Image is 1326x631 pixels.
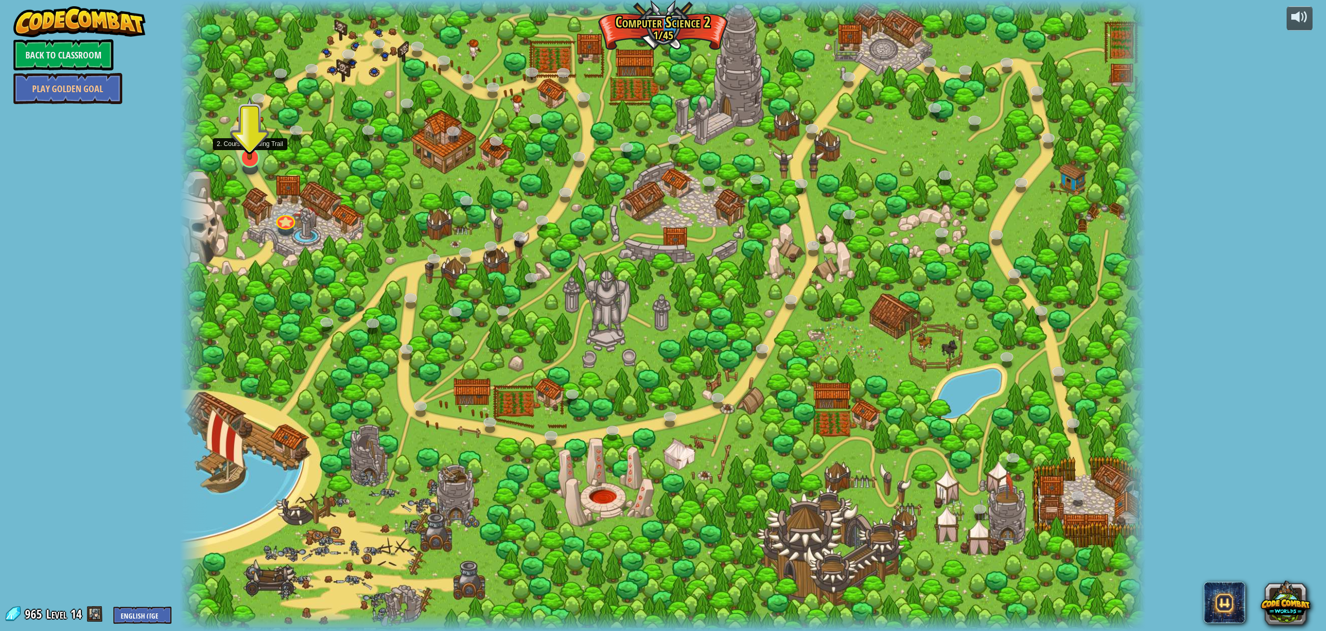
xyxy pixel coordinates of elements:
[13,73,122,104] a: Play Golden Goal
[70,606,82,622] span: 14
[25,606,45,622] span: 965
[13,39,113,70] a: Back to Classroom
[13,6,146,37] img: CodeCombat - Learn how to code by playing a game
[236,97,264,160] img: level-banner-started.png
[1287,6,1313,31] button: Adjust volume
[46,606,67,623] span: Level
